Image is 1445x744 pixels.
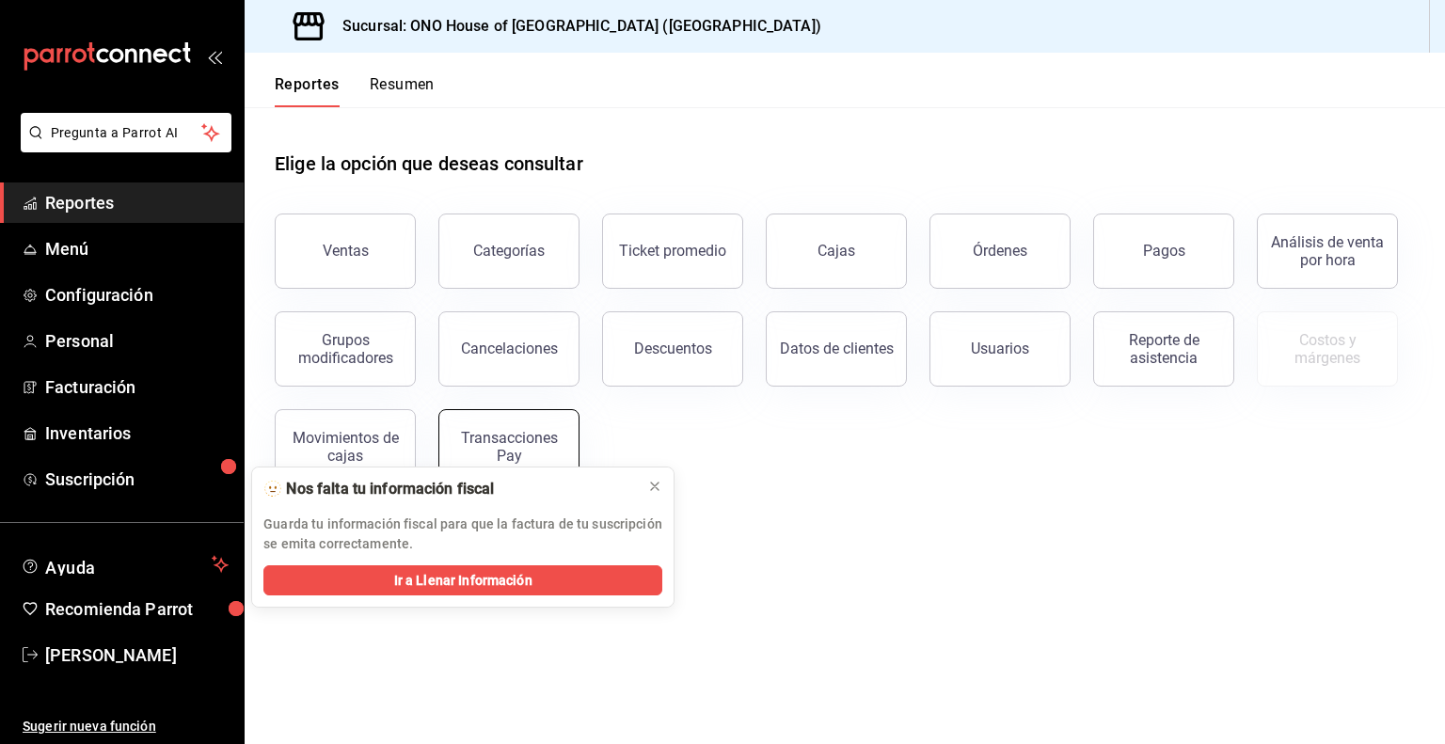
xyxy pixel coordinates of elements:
[287,331,404,367] div: Grupos modificadores
[51,123,202,143] span: Pregunta a Parrot AI
[602,311,743,387] button: Descuentos
[323,242,369,260] div: Ventas
[818,242,855,260] div: Cajas
[1093,311,1234,387] button: Reporte de asistencia
[45,190,229,215] span: Reportes
[45,282,229,308] span: Configuración
[287,429,404,465] div: Movimientos de cajas
[45,374,229,400] span: Facturación
[370,75,435,107] button: Resumen
[766,311,907,387] button: Datos de clientes
[45,553,204,576] span: Ayuda
[473,242,545,260] div: Categorías
[45,328,229,354] span: Personal
[263,565,662,595] button: Ir a Llenar Información
[1143,242,1185,260] div: Pagos
[438,214,580,289] button: Categorías
[45,467,229,492] span: Suscripción
[275,150,583,178] h1: Elige la opción que deseas consultar
[275,75,435,107] div: navigation tabs
[973,242,1027,260] div: Órdenes
[619,242,726,260] div: Ticket promedio
[766,214,907,289] button: Cajas
[780,340,894,357] div: Datos de clientes
[45,420,229,446] span: Inventarios
[438,311,580,387] button: Cancelaciones
[13,136,231,156] a: Pregunta a Parrot AI
[1257,311,1398,387] button: Contrata inventarios para ver este reporte
[23,717,229,736] span: Sugerir nueva función
[1093,214,1234,289] button: Pagos
[929,311,1071,387] button: Usuarios
[461,340,558,357] div: Cancelaciones
[45,642,229,668] span: [PERSON_NAME]
[45,236,229,261] span: Menú
[602,214,743,289] button: Ticket promedio
[263,514,662,554] p: Guarda tu información fiscal para que la factura de tu suscripción se emita correctamente.
[207,49,222,64] button: open_drawer_menu
[263,479,632,499] div: 🫥 Nos falta tu información fiscal
[45,596,229,622] span: Recomienda Parrot
[1105,331,1222,367] div: Reporte de asistencia
[275,75,340,107] button: Reportes
[327,15,821,38] h3: Sucursal: ONO House of [GEOGRAPHIC_DATA] ([GEOGRAPHIC_DATA])
[1269,233,1386,269] div: Análisis de venta por hora
[275,311,416,387] button: Grupos modificadores
[275,409,416,484] button: Movimientos de cajas
[1269,331,1386,367] div: Costos y márgenes
[634,340,712,357] div: Descuentos
[451,429,567,465] div: Transacciones Pay
[929,214,1071,289] button: Órdenes
[275,214,416,289] button: Ventas
[21,113,231,152] button: Pregunta a Parrot AI
[1257,214,1398,289] button: Análisis de venta por hora
[438,409,580,484] button: Transacciones Pay
[394,571,532,591] span: Ir a Llenar Información
[971,340,1029,357] div: Usuarios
